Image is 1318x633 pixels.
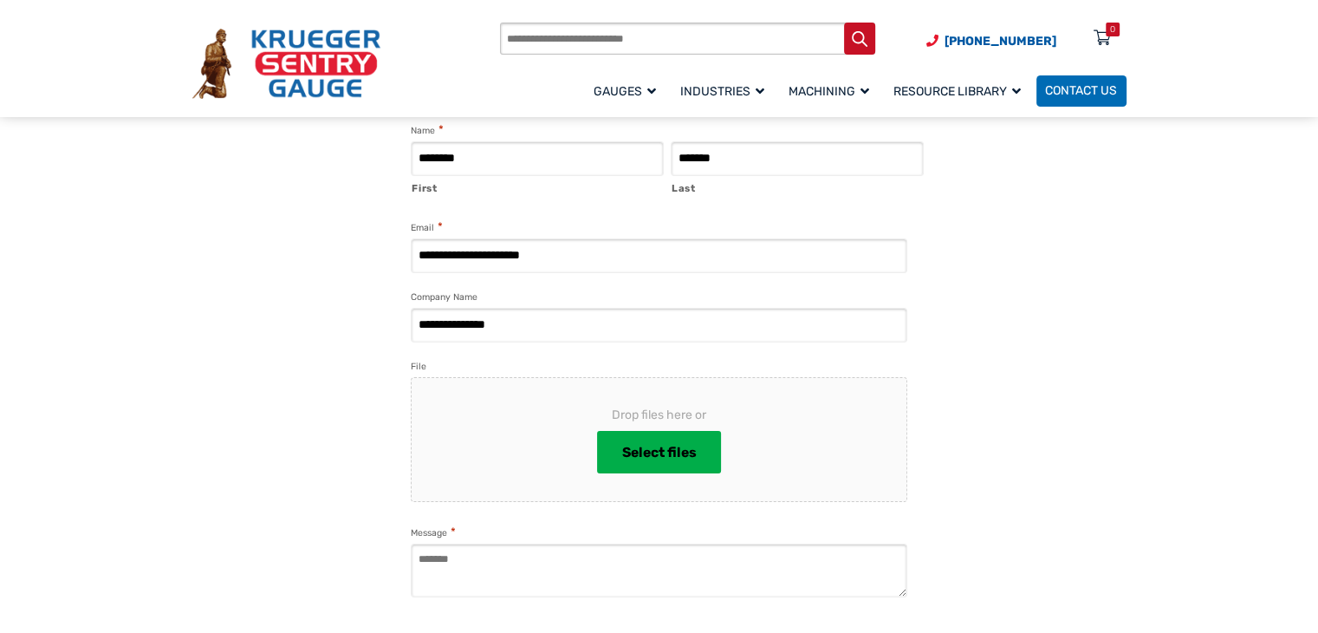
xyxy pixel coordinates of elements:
a: Resource Library [885,73,1036,108]
label: First [412,177,664,196]
div: 0 [1110,23,1115,36]
legend: Name [411,122,443,139]
a: Gauges [585,73,672,108]
span: Machining [789,84,869,99]
span: Contact Us [1045,84,1117,99]
a: Machining [780,73,885,108]
span: Resource Library [893,84,1021,99]
a: Industries [672,73,780,108]
label: Company Name [411,290,477,305]
span: [PHONE_NUMBER] [945,34,1056,49]
span: Industries [680,84,764,99]
span: Drop files here or [439,406,879,424]
img: Krueger Sentry Gauge [192,29,380,98]
label: File [411,359,426,375]
a: Phone Number (920) 434-8860 [926,32,1056,50]
label: Last [672,177,924,196]
a: Contact Us [1036,75,1126,107]
label: Email [411,219,442,236]
label: Message [411,525,455,541]
button: select files, file [597,431,721,474]
span: Gauges [594,84,656,99]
